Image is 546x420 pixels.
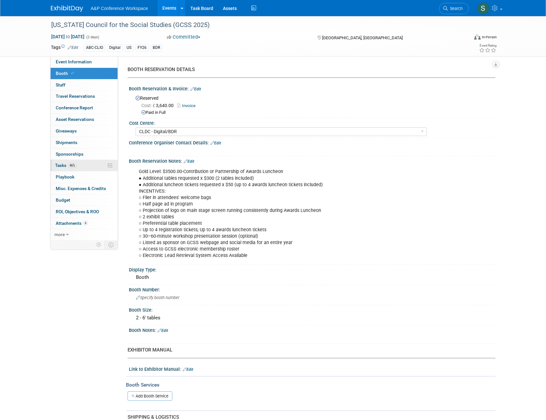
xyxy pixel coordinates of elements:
[479,44,496,47] div: Event Rating
[474,34,481,40] img: Format-Inperson.png
[158,328,168,333] a: Edit
[56,105,93,110] span: Conference Report
[129,305,495,313] div: Booth Size:
[54,232,65,237] span: more
[128,66,491,73] div: BOOTH RESERVATION DETAILS
[129,156,495,165] div: Booth Reservation Notes:
[56,128,77,133] span: Giveaways
[128,391,172,401] a: Add Booth Service
[177,103,199,108] a: Invoice
[51,149,118,160] a: Sponsorships
[184,159,194,164] a: Edit
[51,34,85,40] span: [DATE] [DATE]
[51,160,118,171] a: Tasks46%
[134,313,491,323] div: 2 - 6' tables
[56,209,99,214] span: ROI, Objectives & ROO
[136,295,179,300] span: Specify booth number
[141,103,156,108] span: Cost: £
[51,229,118,240] a: more
[322,35,403,40] span: [GEOGRAPHIC_DATA], [GEOGRAPHIC_DATA]
[83,221,88,225] span: 6
[134,272,491,282] div: Booth
[210,141,221,145] a: Edit
[56,71,75,76] span: Booth
[165,34,203,41] button: Committed
[190,87,201,91] a: Edit
[51,114,118,125] a: Asset Reservations
[56,186,106,191] span: Misc. Expenses & Credits
[431,33,497,43] div: Event Format
[51,206,118,217] a: ROI, Objectives & ROO
[68,163,77,168] span: 46%
[86,35,99,39] span: (2 days)
[134,165,425,262] div: Gold Level: $3500.00-Contribution or Partnership of Awards Luncheon ● Additional tables requested...
[51,102,118,114] a: Conference Report
[51,68,118,79] a: Booth
[91,6,148,11] span: A&P Conference Workspace
[56,174,74,179] span: Playbook
[65,34,71,39] span: to
[128,347,491,353] div: EXHIBITOR MANUAL
[439,3,469,14] a: Search
[56,117,94,122] span: Asset Reservations
[183,367,193,372] a: Edit
[68,45,78,50] a: Edit
[51,44,78,51] td: Tags
[136,44,148,51] div: FY26
[129,138,495,146] div: Conference Organiser Contact Details:
[51,171,118,183] a: Playbook
[126,381,495,388] div: Booth Services
[55,163,77,168] span: Tasks
[129,118,493,126] div: Cost Centre:
[129,84,495,92] div: Booth Reservation & Invoice:
[125,44,133,51] div: US
[129,364,495,373] div: Link to Exhibitor Manual:
[141,103,176,108] span: 3,640.00
[51,183,118,194] a: Misc. Expenses & Credits
[134,93,491,116] div: Reserved
[482,35,497,40] div: In-Person
[93,241,105,249] td: Personalize Event Tab Strip
[51,56,118,68] a: Event Information
[51,5,83,12] img: ExhibitDay
[56,197,70,203] span: Budget
[141,110,491,116] div: Paid in Full
[448,6,463,11] span: Search
[51,218,118,229] a: Attachments6
[51,91,118,102] a: Travel Reservations
[71,71,74,75] i: Booth reservation complete
[56,82,65,87] span: Staff
[51,125,118,137] a: Giveaways
[129,285,495,293] div: Booth Number:
[56,94,95,99] span: Travel Reservations
[56,140,77,145] span: Shipments
[51,137,118,148] a: Shipments
[84,44,105,51] div: ABC-CLIO
[129,325,495,334] div: Booth Notes:
[477,2,489,14] img: Samantha Klein
[56,151,83,157] span: Sponsorships
[107,44,122,51] div: Digital
[104,241,118,249] td: Toggle Event Tabs
[56,221,88,226] span: Attachments
[56,59,92,64] span: Event Information
[151,44,162,51] div: BDR
[49,19,459,31] div: [US_STATE] Council for the Social Studies (GCSS 2025)
[51,195,118,206] a: Budget
[129,265,495,273] div: Display Type:
[51,79,118,91] a: Staff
